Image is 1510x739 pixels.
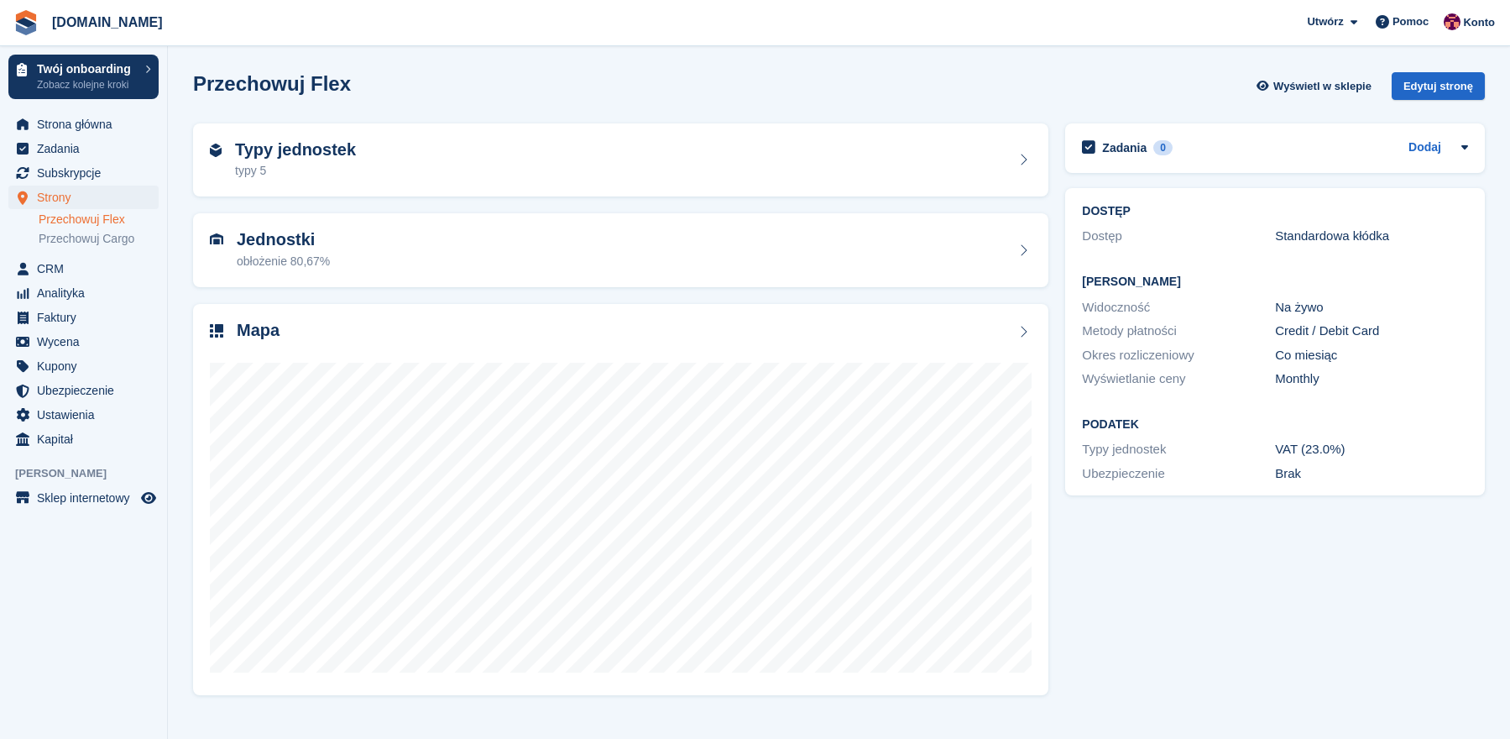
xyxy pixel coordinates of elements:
a: Podgląd sklepu [138,488,159,508]
a: Jednostki obłożenie 80,67% [193,213,1048,287]
h2: Podatek [1082,418,1468,432]
a: Przechowuj Cargo [39,231,159,247]
a: menu [8,486,159,510]
img: map-icn-33ee37083ee616e46c38cad1a60f524a97daa1e2b2c8c0bc3eb3415660979fc1.svg [210,324,223,338]
span: Wycena [37,330,138,354]
div: Metody płatności [1082,322,1275,341]
span: Ubezpieczenie [37,379,138,402]
div: Okres rozliczeniowy [1082,346,1275,365]
span: Wyświetl w sklepie [1273,78,1372,95]
a: menu [8,257,159,280]
p: Zobacz kolejne kroki [37,77,137,92]
div: Credit / Debit Card [1275,322,1468,341]
a: menu [8,330,159,354]
a: Twój onboarding Zobacz kolejne kroki [8,55,159,99]
div: VAT (23.0%) [1275,440,1468,459]
div: Na żywo [1275,298,1468,317]
span: CRM [37,257,138,280]
span: Zadania [37,137,138,160]
img: unit-icn-7be61d7bf1b0ce9d3e12c5938cc71ed9869f7b940bace4675aadf7bd6d80202e.svg [210,233,223,245]
span: Kapitał [37,427,138,451]
a: Mapa [193,304,1048,696]
h2: Typy jednostek [235,140,356,160]
a: menu [8,427,159,451]
div: Co miesiąc [1275,346,1468,365]
a: Przechowuj Flex [39,212,159,228]
a: menu [8,161,159,185]
div: obłożenie 80,67% [237,253,330,270]
span: Faktury [37,306,138,329]
div: Monthly [1275,369,1468,389]
span: Subskrypcje [37,161,138,185]
a: menu [8,281,159,305]
div: Wyświetlanie ceny [1082,369,1275,389]
h2: Mapa [237,321,280,340]
a: menu [8,379,159,402]
div: 0 [1153,140,1173,155]
span: Strona główna [37,113,138,136]
span: Sklep internetowy [37,486,138,510]
a: [DOMAIN_NAME] [45,8,170,36]
div: Brak [1275,464,1468,484]
img: stora-icon-8386f47178a22dfd0bd8f6a31ec36ba5ce8667c1dd55bd0f319d3a0aa187defe.svg [13,10,39,35]
a: menu [8,137,159,160]
h2: [PERSON_NAME] [1082,275,1468,289]
div: typy 5 [235,162,356,180]
h2: Jednostki [237,230,330,249]
a: menu [8,354,159,378]
span: Ustawienia [37,403,138,427]
span: Analityka [37,281,138,305]
a: menu [8,306,159,329]
img: Mateusz Kacwin [1444,13,1460,30]
span: [PERSON_NAME] [15,465,167,482]
span: Kupony [37,354,138,378]
span: Pomoc [1392,13,1429,30]
a: Wyświetl w sklepie [1254,72,1378,100]
div: Dostęp [1082,227,1275,246]
a: Typy jednostek typy 5 [193,123,1048,197]
span: Konto [1463,14,1495,31]
div: Widoczność [1082,298,1275,317]
a: Edytuj stronę [1392,72,1485,107]
div: Standardowa kłódka [1275,227,1468,246]
p: Twój onboarding [37,63,137,75]
h2: DOSTĘP [1082,205,1468,218]
span: Strony [37,186,138,209]
h2: Zadania [1102,140,1147,155]
a: menu [8,113,159,136]
div: Ubezpieczenie [1082,464,1275,484]
a: menu [8,403,159,427]
h2: Przechowuj Flex [193,72,351,95]
div: Edytuj stronę [1392,72,1485,100]
div: Typy jednostek [1082,440,1275,459]
span: Utwórz [1307,13,1343,30]
img: unit-type-icn-2b2737a686de81e16bb02015468b77c625bbabd49415b5ef34ead5e3b44a266d.svg [210,144,222,157]
a: Dodaj [1408,139,1441,158]
a: menu [8,186,159,209]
